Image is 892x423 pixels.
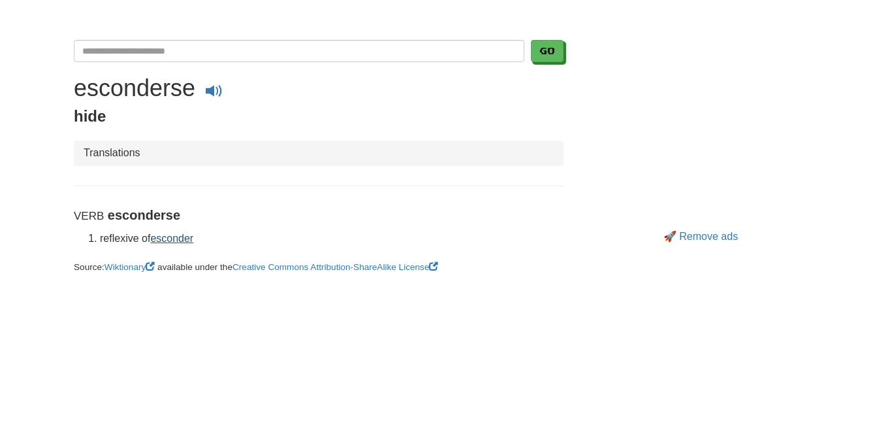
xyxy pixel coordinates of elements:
h1: esconderse [74,75,195,101]
a: esconder [150,233,193,244]
button: Go [531,40,564,62]
li: Translations [84,146,140,161]
a: 🚀 Remove ads [663,231,738,242]
li: reflexive of [100,231,564,246]
a: Wiktionary [104,262,157,272]
span: hide [74,107,106,125]
iframe: Advertisement [583,40,818,223]
small: Source: available under the [74,262,438,272]
button: Play audio esconderse [199,81,230,105]
small: Verb [74,210,104,222]
strong: esconderse [108,208,180,222]
input: Translate Spanish-English [74,40,524,62]
a: Creative Commons Attribution-ShareAlike License [232,262,438,272]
